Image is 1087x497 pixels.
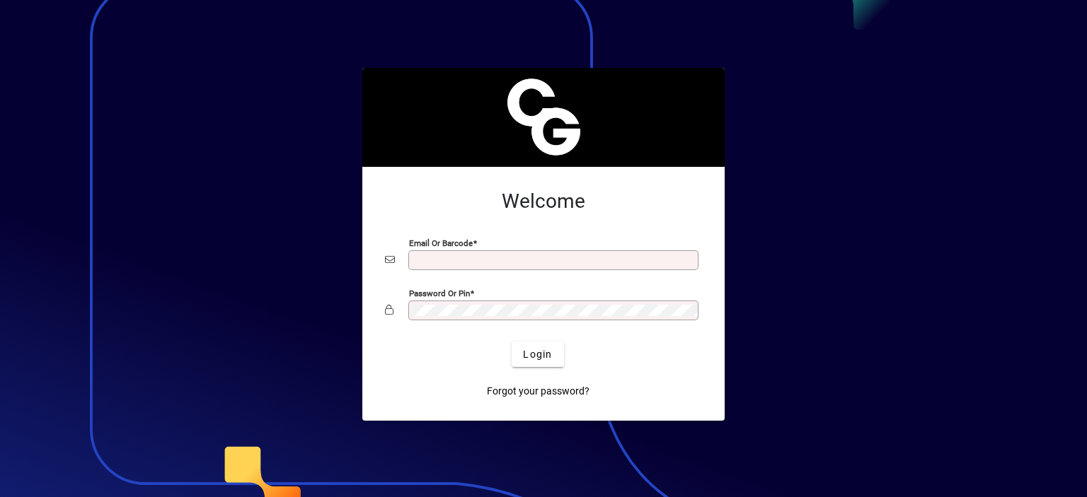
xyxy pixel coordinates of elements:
[385,189,702,214] h2: Welcome
[481,378,595,404] a: Forgot your password?
[409,238,473,248] mat-label: Email or Barcode
[512,341,563,367] button: Login
[523,347,552,362] span: Login
[487,384,589,399] span: Forgot your password?
[409,288,470,298] mat-label: Password or Pin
